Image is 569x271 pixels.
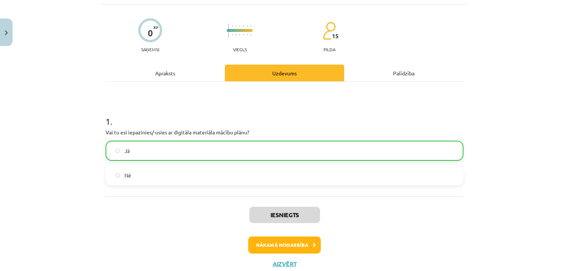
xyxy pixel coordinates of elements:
div: 0 [148,28,153,38]
span: 15 [332,33,339,39]
h1: 1 . [106,103,463,126]
img: icon-short-line-57e1e144782c952c97e751825c79c345078a6d821885a25fce030b3d8c18986b.svg [243,34,244,36]
p: Viegls [233,47,247,52]
img: icon-short-line-57e1e144782c952c97e751825c79c345078a6d821885a25fce030b3d8c18986b.svg [239,34,240,36]
img: icon-short-line-57e1e144782c952c97e751825c79c345078a6d821885a25fce030b3d8c18986b.svg [232,34,233,36]
span: Jā [124,147,130,155]
p: Vai tu esi iepazinies/-usies ar digitāla materiāla mācību plānu? [106,128,463,136]
img: icon-short-line-57e1e144782c952c97e751825c79c345078a6d821885a25fce030b3d8c18986b.svg [232,25,233,27]
p: Saņemsi [138,47,162,52]
input: Jā [115,148,120,153]
img: icon-short-line-57e1e144782c952c97e751825c79c345078a6d821885a25fce030b3d8c18986b.svg [243,25,244,27]
span: XP [153,25,158,29]
button: Nākamā nodarbība [248,236,321,254]
button: Iesniegts [249,207,320,223]
img: icon-short-line-57e1e144782c952c97e751825c79c345078a6d821885a25fce030b3d8c18986b.svg [247,34,247,36]
img: icon-long-line-d9ea69661e0d244f92f715978eff75569469978d946b2353a9bb055b3ed8787d.svg [228,23,229,38]
img: icon-short-line-57e1e144782c952c97e751825c79c345078a6d821885a25fce030b3d8c18986b.svg [239,25,240,27]
img: students-c634bb4e5e11cddfef0936a35e636f08e4e9abd3cc4e673bd6f9a4125e45ecb1.svg [323,22,336,40]
input: Nē [115,173,120,178]
span: Nē [124,172,131,179]
div: Uzdevums [225,65,344,81]
div: Apraksts [106,65,225,81]
p: pilda [323,47,335,52]
button: Aizvērt [270,260,299,268]
div: Palīdzība [344,65,463,81]
img: icon-close-lesson-0947bae3869378f0d4975bcd49f059093ad1ed9edebbc8119c70593378902aed.svg [5,30,8,35]
img: icon-short-line-57e1e144782c952c97e751825c79c345078a6d821885a25fce030b3d8c18986b.svg [247,25,247,27]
